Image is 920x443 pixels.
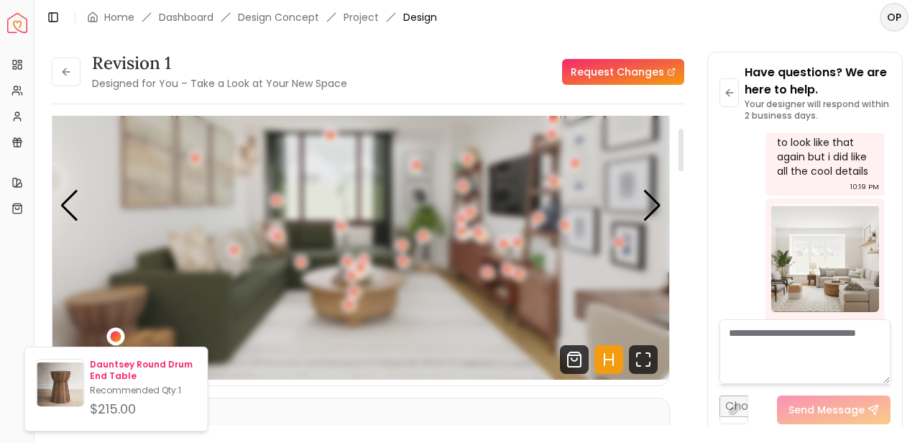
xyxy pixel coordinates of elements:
div: Carousel [52,32,669,380]
a: Dauntsey Round Drum End TableDauntsey Round Drum End TableRecommended Qty:1$215.00 [37,359,196,419]
small: Designed for You – Take a Look at Your New Space [92,76,347,91]
p: Have questions? We are here to help. [745,64,891,99]
div: $215.00 [90,399,195,419]
div: 1 / 6 [52,32,669,380]
a: Project [344,10,379,24]
span: OP [881,4,907,30]
div: 10:19 PM [850,315,879,329]
div: Next slide [643,190,662,221]
svg: Shop Products from this design [560,345,589,374]
div: 10:19 PM [850,180,879,194]
a: Dashboard [159,10,213,24]
a: Request Changes [562,59,684,85]
span: Design [403,10,437,24]
a: Spacejoy [7,13,27,33]
div: Previous slide [60,190,79,221]
button: OP [880,3,908,32]
h3: Revision 1 [92,52,347,75]
svg: Fullscreen [629,345,658,374]
p: Recommended Qty: 1 [90,385,195,396]
img: Dauntsey Round Drum End Table [37,362,84,409]
p: Dauntsey Round Drum End Table [90,359,195,382]
a: Home [104,10,134,24]
img: Chat Image [771,204,879,312]
svg: Hotspots Toggle [594,345,623,374]
img: Design Render 1 [52,32,669,380]
p: Your designer will respond within 2 business days. [745,99,891,122]
nav: breadcrumb [87,10,437,24]
img: Spacejoy Logo [7,13,27,33]
li: Design Concept [238,10,319,24]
